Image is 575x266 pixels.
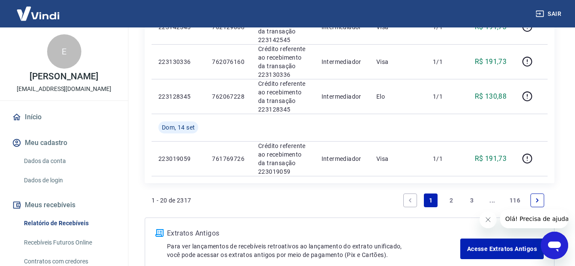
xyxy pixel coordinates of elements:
p: Crédito referente ao recebimento da transação 223128345 [258,79,308,114]
a: Page 3 [465,193,479,207]
p: Visa [376,154,419,163]
iframe: Mensagem da empresa [500,209,568,228]
p: Intermediador [322,57,363,66]
a: Jump forward [486,193,499,207]
img: Vindi [10,0,66,27]
p: 223128345 [158,92,198,101]
p: 1/1 [433,92,458,101]
p: 762076160 [212,57,244,66]
p: Crédito referente ao recebimento da transação 223130336 [258,45,308,79]
p: R$ 130,88 [475,91,507,102]
a: Page 116 [506,193,524,207]
a: Início [10,108,118,127]
img: ícone [155,229,164,237]
p: [EMAIL_ADDRESS][DOMAIN_NAME] [17,85,111,94]
p: 1 - 20 de 2317 [152,196,191,205]
span: Olá! Precisa de ajuda? [5,6,72,13]
p: Visa [376,57,419,66]
a: Dados da conta [21,152,118,170]
a: Dados de login [21,172,118,189]
button: Meu cadastro [10,133,118,152]
a: Next page [530,193,544,207]
a: Acesse Extratos Antigos [460,239,544,259]
iframe: Botão para abrir a janela de mensagens [541,232,568,259]
p: 761769726 [212,154,244,163]
iframe: Fechar mensagem [480,211,497,228]
p: 223130336 [158,57,198,66]
p: 762067228 [212,92,244,101]
a: Page 2 [444,193,458,207]
div: E [47,34,81,69]
p: 1/1 [433,154,458,163]
p: R$ 191,73 [475,57,507,67]
p: [PERSON_NAME] [30,72,98,81]
button: Meus recebíveis [10,196,118,215]
p: Crédito referente ao recebimento da transação 223019059 [258,142,308,176]
p: Intermediador [322,92,363,101]
a: Previous page [403,193,417,207]
p: R$ 191,73 [475,154,507,164]
p: Extratos Antigos [167,228,460,239]
p: Para ver lançamentos de recebíveis retroativos ao lançamento do extrato unificado, você pode aces... [167,242,460,259]
p: 1/1 [433,57,458,66]
p: 223019059 [158,154,198,163]
a: Page 1 is your current page [424,193,438,207]
a: Relatório de Recebíveis [21,215,118,232]
p: Intermediador [322,154,363,163]
a: Recebíveis Futuros Online [21,234,118,251]
span: Dom, 14 set [162,123,195,132]
p: Elo [376,92,419,101]
button: Sair [534,6,565,22]
ul: Pagination [400,190,548,211]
